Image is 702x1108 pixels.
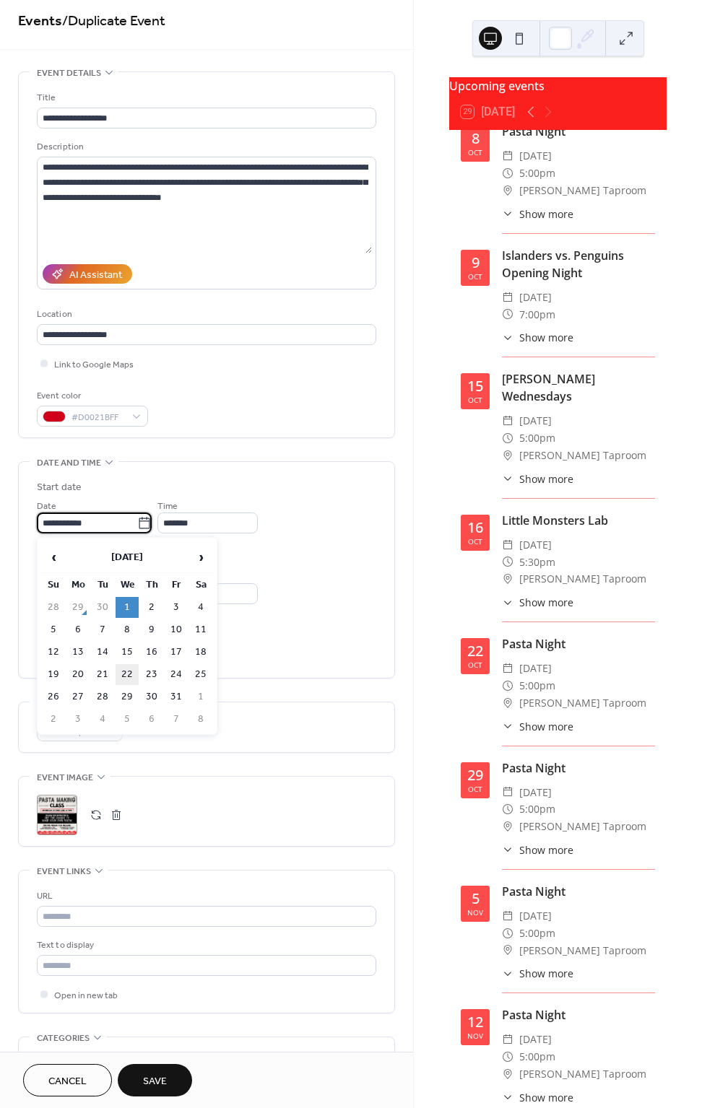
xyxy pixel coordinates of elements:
th: Tu [91,575,114,596]
div: ​ [502,570,513,588]
td: 29 [66,597,90,618]
button: Cancel [23,1064,112,1096]
td: 31 [165,686,188,707]
div: Pasta Night [502,1006,655,1024]
td: 6 [66,619,90,640]
div: 16 [467,520,483,535]
span: ‹ [43,543,64,572]
div: Little Monsters Lab [502,512,655,529]
div: ​ [502,471,513,487]
div: ​ [502,925,513,942]
td: 2 [140,597,163,618]
div: Pasta Night [502,883,655,900]
div: ​ [502,801,513,818]
td: 10 [165,619,188,640]
button: ​Show more [502,719,573,734]
td: 16 [140,642,163,663]
span: Show more [519,330,573,345]
th: [DATE] [66,542,188,573]
span: [PERSON_NAME] Taproom [519,694,646,712]
div: ​ [502,182,513,199]
span: [DATE] [519,147,552,165]
div: Oct [468,661,482,668]
div: ​ [502,595,513,610]
div: ​ [502,942,513,959]
span: Show more [519,719,573,734]
span: Show more [519,206,573,222]
a: Events [18,7,62,35]
div: Description [37,139,373,154]
td: 8 [116,619,139,640]
div: ​ [502,206,513,222]
span: 5:00pm [519,429,555,447]
div: Oct [468,785,482,793]
div: ​ [502,429,513,447]
span: Show more [519,1090,573,1105]
span: [PERSON_NAME] Taproom [519,1065,646,1083]
span: [DATE] [519,536,552,554]
th: Mo [66,575,90,596]
td: 1 [189,686,212,707]
div: 12 [467,1015,483,1029]
td: 2 [42,709,65,730]
div: Nov [467,909,483,916]
td: 12 [42,642,65,663]
div: ​ [502,1065,513,1083]
div: ​ [502,447,513,464]
td: 11 [189,619,212,640]
td: 24 [165,664,188,685]
td: 18 [189,642,212,663]
span: Categories [37,1031,90,1046]
span: [DATE] [519,289,552,306]
td: 22 [116,664,139,685]
div: ​ [502,536,513,554]
span: Show more [519,471,573,487]
td: 28 [91,686,114,707]
td: 3 [66,709,90,730]
td: 7 [91,619,114,640]
div: ​ [502,1048,513,1065]
div: ​ [502,330,513,345]
td: 17 [165,642,188,663]
span: Show more [519,966,573,981]
span: [PERSON_NAME] Taproom [519,182,646,199]
td: 25 [189,664,212,685]
span: [DATE] [519,660,552,677]
td: 19 [42,664,65,685]
div: Oct [468,396,482,403]
div: ​ [502,842,513,858]
div: ​ [502,677,513,694]
span: Time [157,499,178,514]
span: [DATE] [519,1031,552,1048]
div: 9 [472,256,480,270]
span: [DATE] [519,412,552,429]
td: 23 [140,664,163,685]
th: Th [140,575,163,596]
div: Oct [468,538,482,545]
span: Event image [37,770,93,785]
td: 3 [165,597,188,618]
div: 22 [467,644,483,658]
td: 7 [165,709,188,730]
td: 28 [42,597,65,618]
span: 5:00pm [519,925,555,942]
td: 14 [91,642,114,663]
span: #D0021BFF [71,410,125,425]
div: ​ [502,165,513,182]
td: 5 [42,619,65,640]
span: [DATE] [519,907,552,925]
div: 29 [467,768,483,782]
div: ​ [502,306,513,323]
span: 5:00pm [519,677,555,694]
div: ​ [502,1090,513,1105]
div: 5 [472,891,480,906]
div: Title [37,90,373,105]
div: ​ [502,289,513,306]
div: Location [37,307,373,322]
div: ​ [502,907,513,925]
div: Pasta Night [502,635,655,653]
td: 20 [66,664,90,685]
div: ​ [502,694,513,712]
button: ​Show more [502,206,573,222]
